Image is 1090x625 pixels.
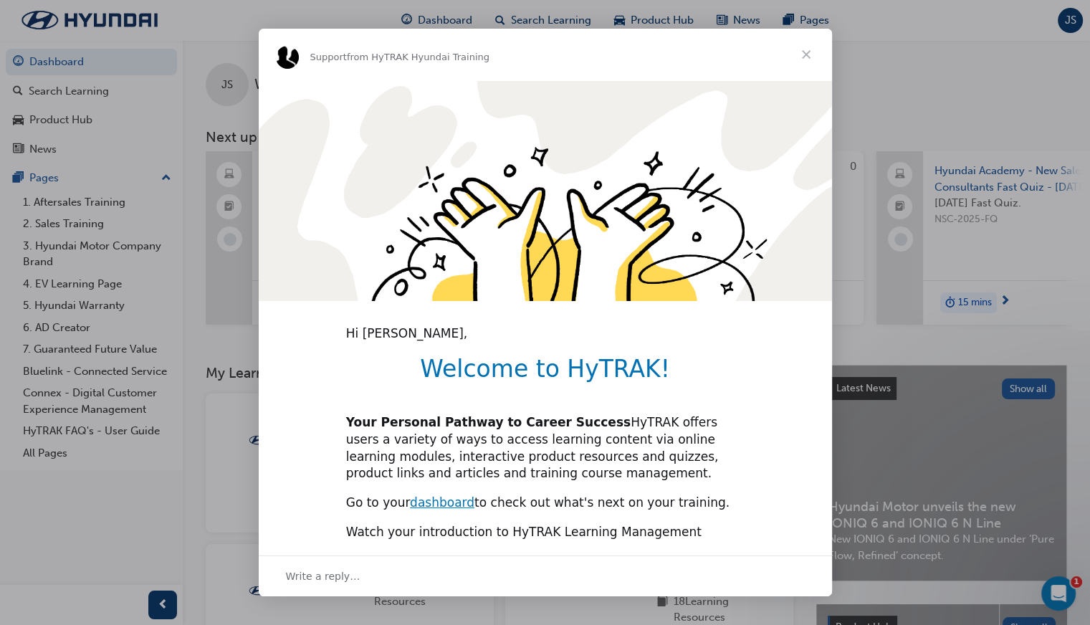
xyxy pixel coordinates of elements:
span: from HyTRAK Hyundai Training [347,52,489,62]
span: Support [310,52,347,62]
div: Watch your introduction to HyTRAK Learning Management System. [346,524,745,558]
div: Open conversation and reply [259,555,832,596]
a: dashboard [410,495,474,510]
span: Write a reply… [286,567,360,586]
div: Go to your to check out what's next on your training. [346,495,745,512]
img: Profile image for Support [276,46,299,69]
span: Close [780,29,832,80]
div: Hi [PERSON_NAME], [346,325,745,343]
b: Your Personal Pathway to Career Success [346,415,631,429]
div: HyTRAK offers users a variety of ways to access learning content via online learning modules, int... [346,414,745,482]
h1: Welcome to HyTRAK! [346,355,745,393]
